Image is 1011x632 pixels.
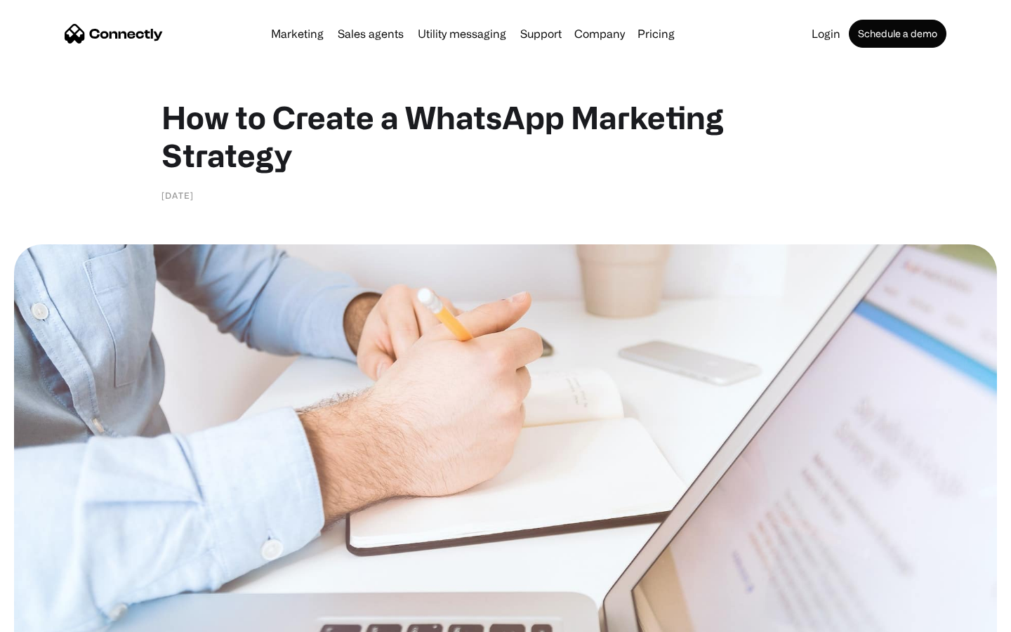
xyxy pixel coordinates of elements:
div: [DATE] [161,188,194,202]
a: Schedule a demo [849,20,946,48]
div: Company [574,24,625,44]
a: Sales agents [332,28,409,39]
a: Marketing [265,28,329,39]
div: Company [570,24,629,44]
a: Utility messaging [412,28,512,39]
a: Pricing [632,28,680,39]
ul: Language list [28,607,84,627]
a: Support [515,28,567,39]
a: home [65,23,163,44]
a: Login [806,28,846,39]
aside: Language selected: English [14,607,84,627]
h1: How to Create a WhatsApp Marketing Strategy [161,98,850,174]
